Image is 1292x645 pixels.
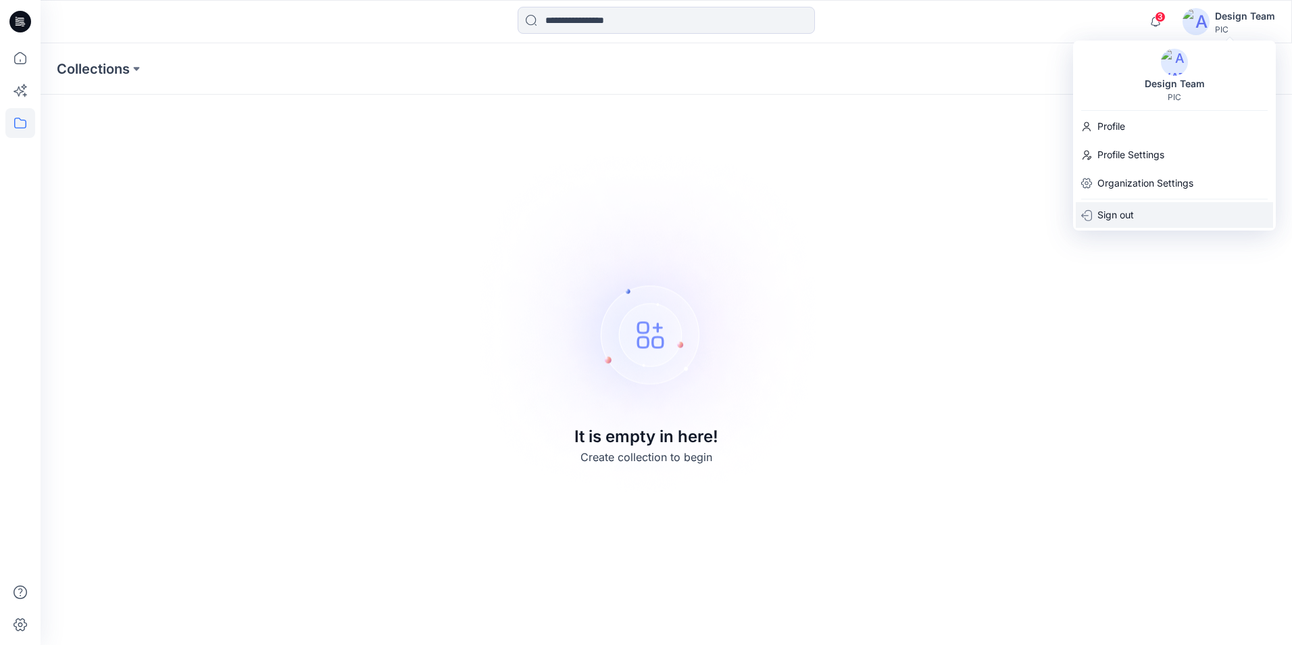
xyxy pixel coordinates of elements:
a: Organization Settings [1073,170,1276,196]
p: Profile [1097,114,1125,139]
a: Collections [57,59,130,78]
div: PIC [1168,92,1181,102]
p: Create collection to begin [580,448,712,464]
a: Profile [1073,114,1276,139]
span: 3 [1155,11,1166,22]
p: It is empty in here! [574,424,718,448]
img: avatar [1183,8,1210,35]
div: Design Team [1137,76,1213,92]
a: Profile Settings [1073,142,1276,168]
img: avatar [1161,49,1188,76]
p: Organization Settings [1097,170,1193,196]
div: Design Team [1215,8,1275,24]
p: Profile Settings [1097,142,1164,168]
img: Empty collections page [457,134,835,512]
p: Sign out [1097,202,1134,228]
div: PIC [1215,24,1275,34]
